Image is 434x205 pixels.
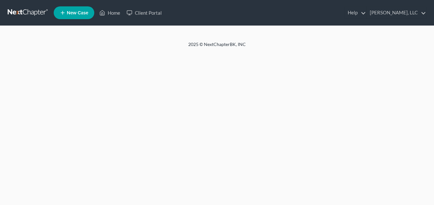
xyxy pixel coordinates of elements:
a: Help [345,7,366,19]
a: Client Portal [123,7,165,19]
div: 2025 © NextChapterBK, INC [35,41,399,53]
new-legal-case-button: New Case [54,6,94,19]
a: Home [96,7,123,19]
a: [PERSON_NAME], LLC [367,7,426,19]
